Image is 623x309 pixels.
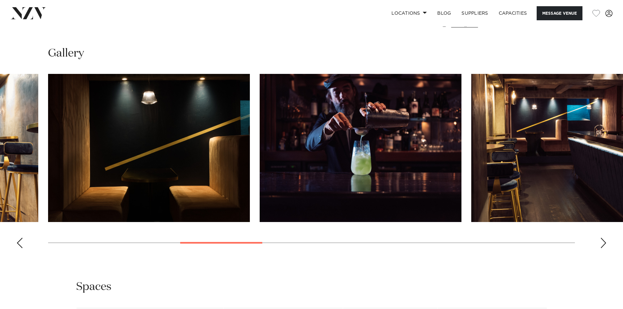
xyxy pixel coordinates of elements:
[386,6,432,20] a: Locations
[10,7,46,19] img: nzv-logo.png
[537,6,582,20] button: Message Venue
[260,74,461,222] swiper-slide: 6 / 16
[76,280,112,294] h2: Spaces
[456,6,493,20] a: SUPPLIERS
[48,74,250,222] swiper-slide: 5 / 16
[493,6,532,20] a: Capacities
[432,6,456,20] a: BLOG
[48,46,84,61] h2: Gallery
